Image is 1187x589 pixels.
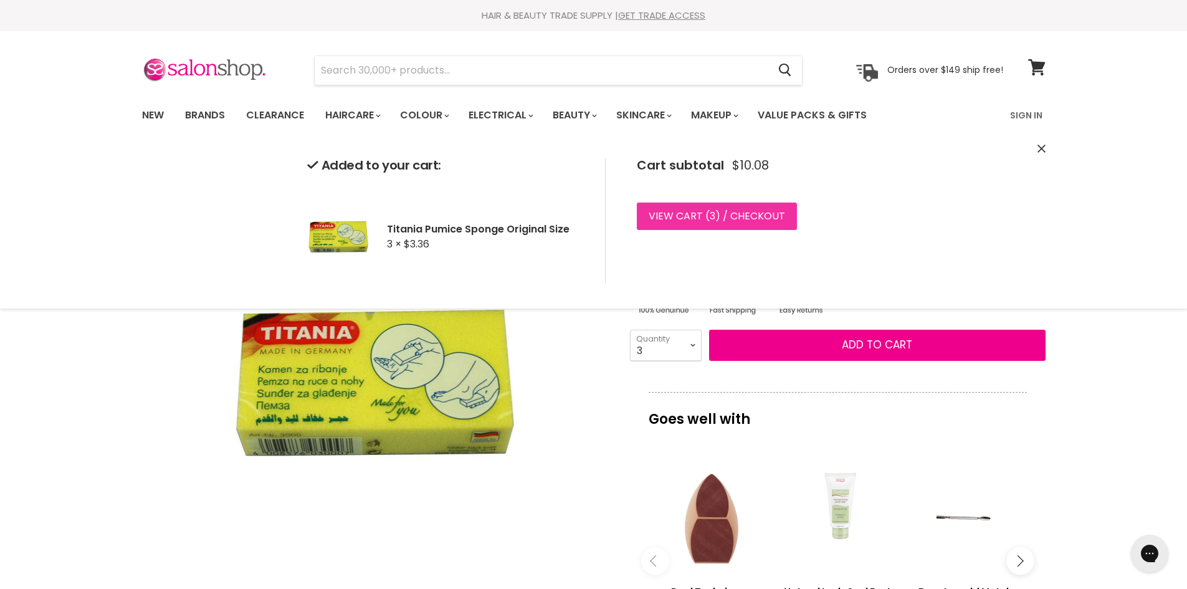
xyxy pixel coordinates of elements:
[387,223,585,236] h2: Titania Pumice Sponge Original Size
[649,392,1027,433] p: Goes well with
[709,330,1046,361] button: Add to cart
[459,102,541,128] a: Electrical
[842,337,912,352] span: Add to cart
[315,56,769,85] input: Search
[126,97,1061,133] nav: Main
[133,102,173,128] a: New
[887,64,1003,75] p: Orders over $149 ship free!
[607,102,679,128] a: Skincare
[133,97,940,133] ul: Main menu
[543,102,604,128] a: Beauty
[237,102,313,128] a: Clearance
[748,102,876,128] a: Value Packs & Gifts
[769,56,802,85] button: Search
[710,209,715,223] span: 3
[391,102,457,128] a: Colour
[1037,143,1046,156] button: Close
[387,237,401,251] span: 3 ×
[176,102,234,128] a: Brands
[618,9,705,22] a: GET TRADE ACCESS
[404,237,429,251] span: $3.36
[630,330,702,361] select: Quantity
[637,156,724,174] span: Cart subtotal
[732,158,769,173] span: $10.08
[637,203,797,230] a: View cart (3) / Checkout
[307,158,585,173] h2: Added to your cart:
[682,102,746,128] a: Makeup
[314,55,803,85] form: Product
[126,9,1061,22] div: HAIR & BEAUTY TRADE SUPPLY |
[1125,530,1175,577] iframe: Gorgias live chat messenger
[316,102,388,128] a: Haircare
[307,190,369,284] img: Titania Pumice Sponge Original Size
[1003,102,1050,128] a: Sign In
